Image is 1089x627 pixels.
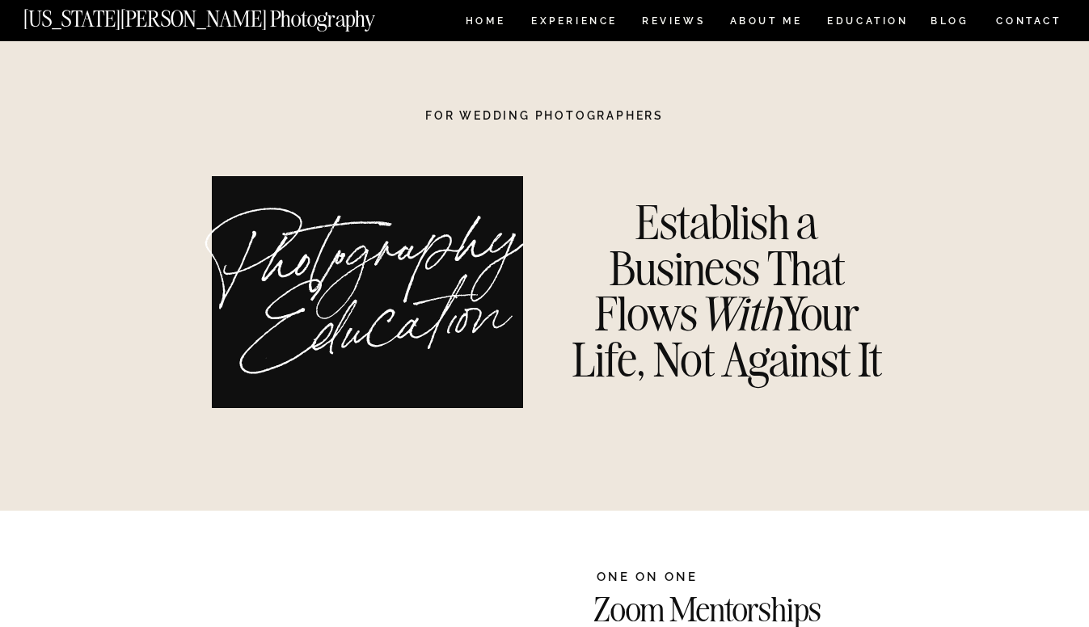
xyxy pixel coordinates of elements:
h3: Establish a Business That Flows Your Life, Not Against It [558,200,897,385]
i: With [698,284,780,343]
a: Experience [531,16,616,30]
h2: One on one [597,571,908,586]
a: REVIEWS [642,16,703,30]
a: ABOUT ME [729,16,803,30]
a: CONTACT [995,12,1062,30]
a: EDUCATION [825,16,910,30]
a: [US_STATE][PERSON_NAME] Photography [23,8,429,22]
h1: Photography Education [194,210,551,392]
h1: For Wedding Photographers [379,110,711,122]
a: HOME [462,16,509,30]
a: BLOG [931,16,969,30]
